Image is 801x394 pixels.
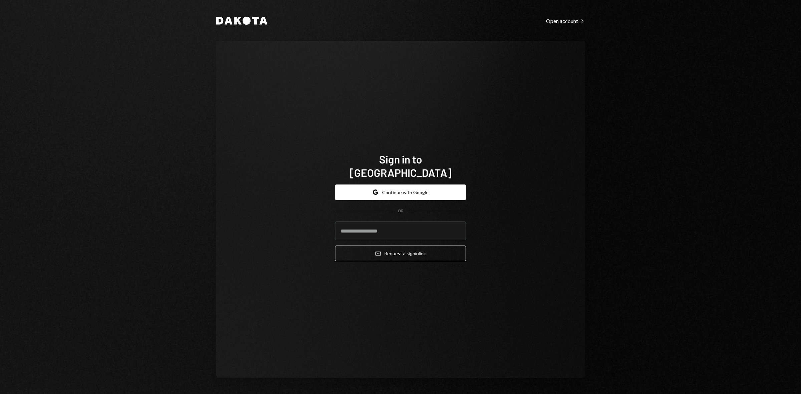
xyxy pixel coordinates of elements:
button: Continue with Google [335,184,466,200]
button: Request a signinlink [335,246,466,261]
a: Open account [546,17,585,24]
div: OR [398,208,404,214]
h1: Sign in to [GEOGRAPHIC_DATA] [335,152,466,179]
div: Open account [546,18,585,24]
